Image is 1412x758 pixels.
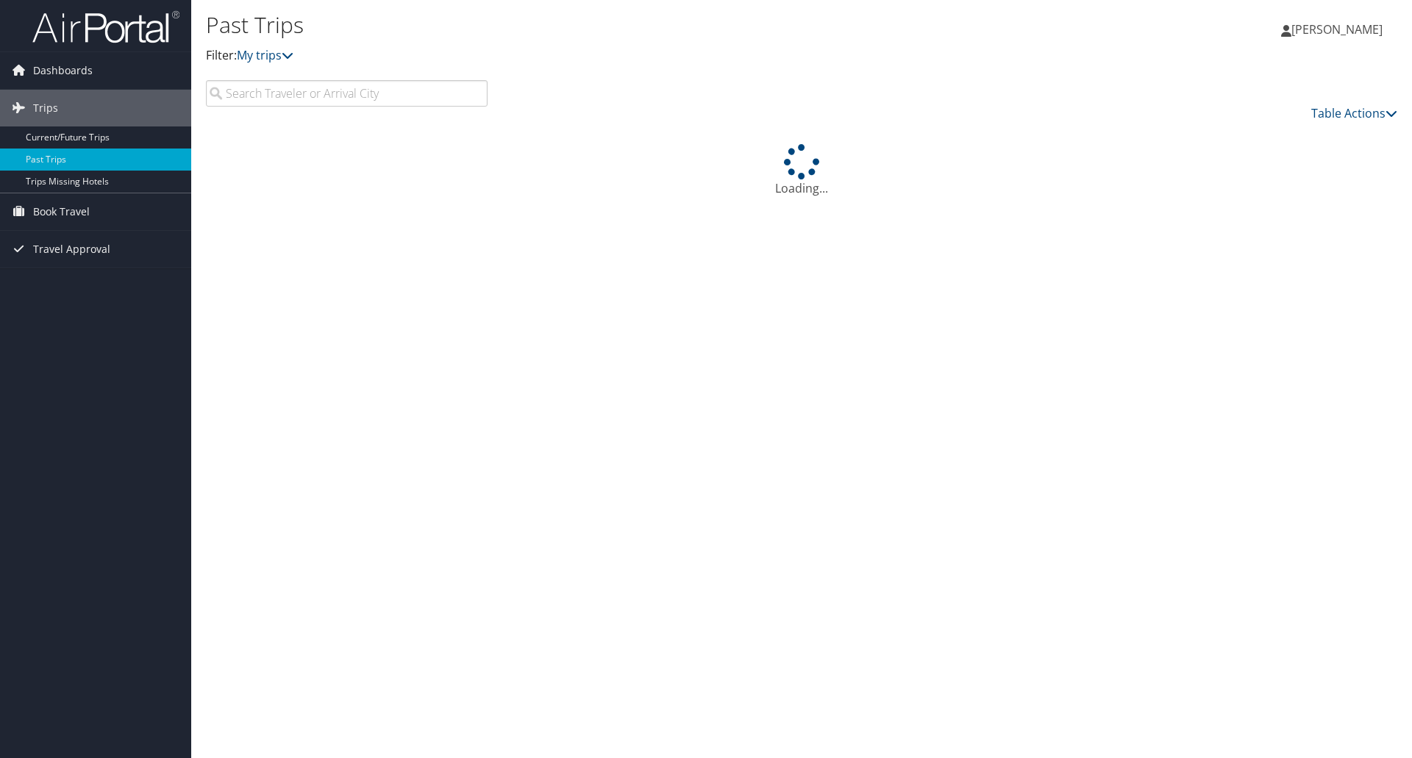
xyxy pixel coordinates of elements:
img: airportal-logo.png [32,10,179,44]
h1: Past Trips [206,10,1000,40]
a: [PERSON_NAME] [1281,7,1397,51]
a: Table Actions [1311,105,1397,121]
span: Trips [33,90,58,126]
span: Travel Approval [33,231,110,268]
div: Loading... [206,144,1397,197]
a: My trips [237,47,293,63]
span: [PERSON_NAME] [1291,21,1383,37]
p: Filter: [206,46,1000,65]
input: Search Traveler or Arrival City [206,80,488,107]
span: Book Travel [33,193,90,230]
span: Dashboards [33,52,93,89]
